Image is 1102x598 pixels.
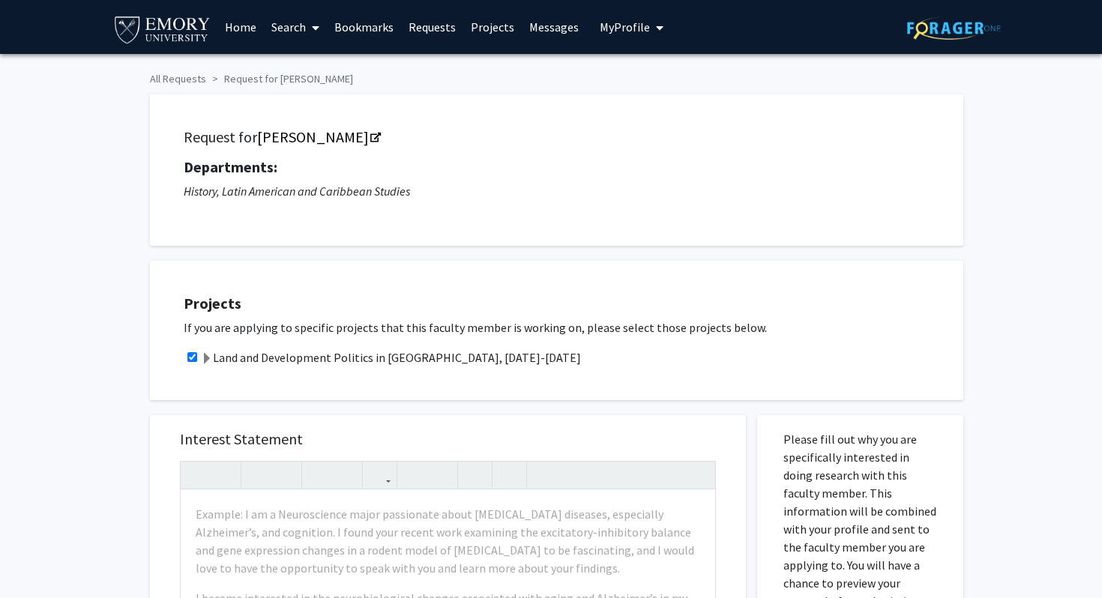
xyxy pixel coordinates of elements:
a: Home [217,1,264,53]
iframe: Chat [11,531,64,587]
h5: Interest Statement [180,430,716,448]
a: All Requests [150,72,206,85]
a: Messages [522,1,586,53]
button: Strong (Ctrl + B) [245,462,271,488]
a: Opens in a new tab [257,127,379,146]
p: If you are applying to specific projects that this faculty member is working on, please select th... [184,318,948,336]
p: Example: I am a Neuroscience major passionate about [MEDICAL_DATA] diseases, especially Alzheimer... [196,505,700,577]
ol: breadcrumb [150,65,952,87]
button: Unordered list [401,462,427,488]
a: Projects [463,1,522,53]
strong: Projects [184,294,241,312]
i: History, Latin American and Caribbean Studies [184,184,410,199]
button: Fullscreen [685,462,711,488]
span: My Profile [600,19,650,34]
h5: Request for [184,128,930,146]
button: Remove format [462,462,488,488]
button: Link [367,462,393,488]
img: ForagerOne Logo [907,16,1001,40]
img: Emory University Logo [112,12,212,46]
li: Request for [PERSON_NAME] [206,71,353,87]
a: Bookmarks [327,1,401,53]
button: Redo (Ctrl + Y) [211,462,237,488]
a: Requests [401,1,463,53]
button: Subscript [332,462,358,488]
a: Search [264,1,327,53]
label: Land and Development Politics in [GEOGRAPHIC_DATA], [DATE]-[DATE] [201,348,581,366]
button: Superscript [306,462,332,488]
button: Emphasis (Ctrl + I) [271,462,298,488]
strong: Departments: [184,157,277,176]
button: Undo (Ctrl + Z) [184,462,211,488]
button: Insert horizontal rule [496,462,523,488]
button: Ordered list [427,462,454,488]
